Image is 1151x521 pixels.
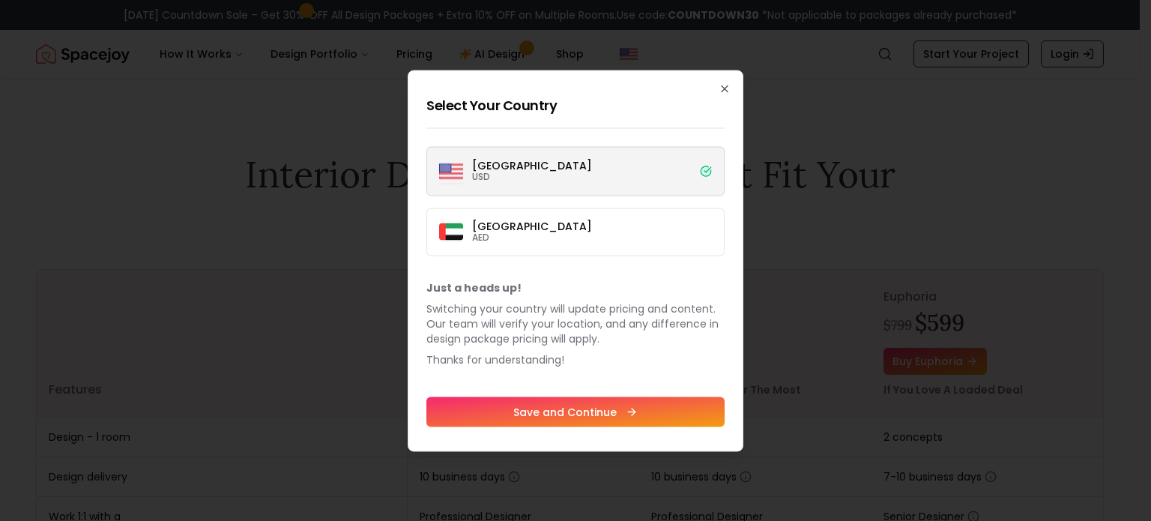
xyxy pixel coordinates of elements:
[472,231,592,243] p: AED
[426,301,725,346] p: Switching your country will update pricing and content. Our team will verify your location, and a...
[439,223,463,241] img: Dubai
[426,352,725,367] p: Thanks for understanding!
[426,94,725,115] h2: Select Your Country
[472,220,592,231] p: [GEOGRAPHIC_DATA]
[472,170,592,182] p: USD
[472,160,592,170] p: [GEOGRAPHIC_DATA]
[426,397,725,427] button: Save and Continue
[426,280,522,295] b: Just a heads up!
[439,159,463,183] img: United States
